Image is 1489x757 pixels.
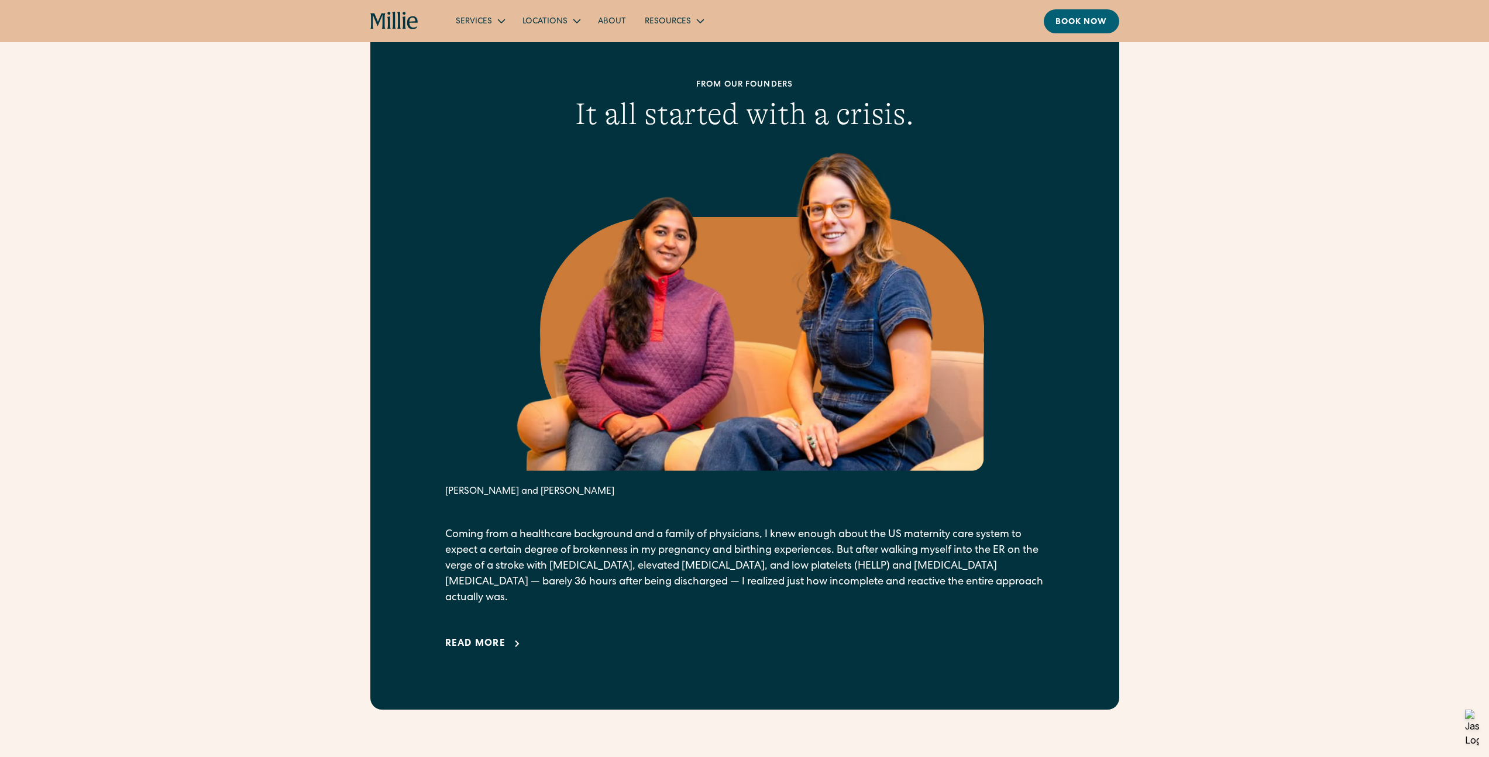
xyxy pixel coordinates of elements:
[456,16,492,28] div: Services
[1055,16,1108,29] div: Book now
[445,485,1044,499] div: [PERSON_NAME] and [PERSON_NAME]
[445,637,506,651] div: Read more
[445,527,1044,606] p: Coming from a healthcare background and a family of physicians, I knew enough about the US matern...
[445,79,1044,91] div: From our founders
[522,16,568,28] div: Locations
[513,11,589,30] div: Locations
[635,11,712,30] div: Resources
[505,146,984,471] img: Two women sitting on a couch, representing a welcoming and supportive environment in maternity an...
[445,96,1044,132] h2: It all started with a crisis.
[589,11,635,30] a: About
[1044,9,1119,33] a: Book now
[645,16,691,28] div: Resources
[445,637,525,651] a: Read more
[370,12,419,30] a: home
[446,11,513,30] div: Services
